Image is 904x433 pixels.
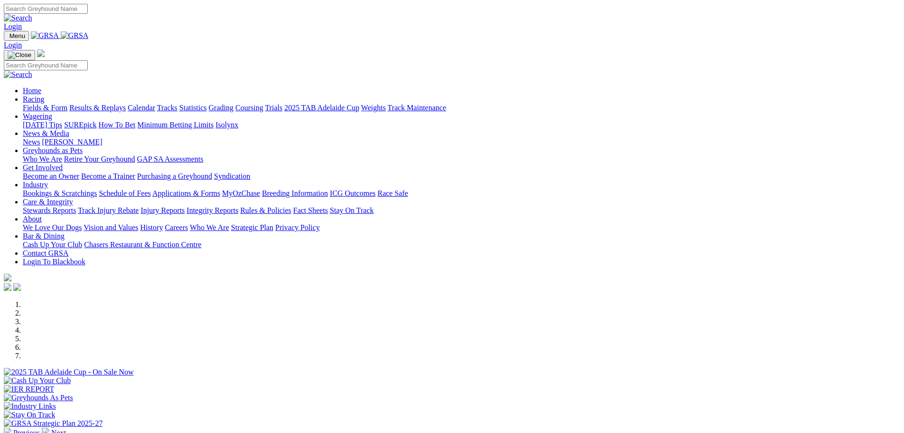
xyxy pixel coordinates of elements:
a: Contact GRSA [23,249,68,257]
a: Who We Are [190,223,229,231]
a: Purchasing a Greyhound [137,172,212,180]
a: We Love Our Dogs [23,223,82,231]
img: Greyhounds As Pets [4,394,73,402]
a: Stewards Reports [23,206,76,214]
a: Industry [23,181,48,189]
a: Stay On Track [330,206,373,214]
span: Menu [9,32,25,39]
img: GRSA [31,31,59,40]
a: Injury Reports [140,206,185,214]
a: MyOzChase [222,189,260,197]
a: Careers [165,223,188,231]
a: Trials [265,104,282,112]
a: Chasers Restaurant & Function Centre [84,241,201,249]
img: Close [8,51,31,59]
a: Track Maintenance [388,104,446,112]
a: Greyhounds as Pets [23,146,83,154]
div: Care & Integrity [23,206,900,215]
div: Bar & Dining [23,241,900,249]
a: Bookings & Scratchings [23,189,97,197]
img: Industry Links [4,402,56,411]
img: logo-grsa-white.png [4,274,11,281]
img: facebook.svg [4,283,11,291]
input: Search [4,4,88,14]
a: Race Safe [377,189,408,197]
a: Privacy Policy [275,223,320,231]
a: Fact Sheets [293,206,328,214]
a: Calendar [128,104,155,112]
img: IER REPORT [4,385,54,394]
a: Care & Integrity [23,198,73,206]
a: SUREpick [64,121,96,129]
a: Wagering [23,112,52,120]
div: Greyhounds as Pets [23,155,900,164]
a: Strategic Plan [231,223,273,231]
a: Integrity Reports [186,206,238,214]
img: Stay On Track [4,411,55,419]
button: Toggle navigation [4,31,29,41]
a: Become a Trainer [81,172,135,180]
img: Cash Up Your Club [4,376,71,385]
img: Search [4,14,32,22]
input: Search [4,60,88,70]
div: About [23,223,900,232]
a: Breeding Information [262,189,328,197]
div: Racing [23,104,900,112]
a: About [23,215,42,223]
img: 2025 TAB Adelaide Cup - On Sale Now [4,368,134,376]
a: Grading [209,104,233,112]
a: Rules & Policies [240,206,291,214]
a: Login [4,22,22,30]
a: Statistics [179,104,207,112]
a: Weights [361,104,386,112]
a: Minimum Betting Limits [137,121,214,129]
div: News & Media [23,138,900,146]
a: Retire Your Greyhound [64,155,135,163]
a: Applications & Forms [152,189,220,197]
a: 2025 TAB Adelaide Cup [284,104,359,112]
a: Bar & Dining [23,232,65,240]
img: twitter.svg [13,283,21,291]
a: ICG Outcomes [330,189,375,197]
a: News & Media [23,129,69,137]
a: Coursing [235,104,263,112]
a: GAP SA Assessments [137,155,204,163]
a: Track Injury Rebate [78,206,139,214]
a: [PERSON_NAME] [42,138,102,146]
button: Toggle navigation [4,50,35,60]
a: Cash Up Your Club [23,241,82,249]
a: Login To Blackbook [23,258,85,266]
div: Industry [23,189,900,198]
a: Results & Replays [69,104,126,112]
a: History [140,223,163,231]
img: Search [4,70,32,79]
div: Get Involved [23,172,900,181]
div: Wagering [23,121,900,129]
a: [DATE] Tips [23,121,62,129]
img: GRSA Strategic Plan 2025-27 [4,419,103,428]
img: GRSA [61,31,89,40]
a: Fields & Form [23,104,67,112]
a: Get Involved [23,164,63,172]
a: How To Bet [99,121,136,129]
a: Home [23,87,41,95]
a: Isolynx [215,121,238,129]
a: Login [4,41,22,49]
img: logo-grsa-white.png [37,49,45,57]
a: Tracks [157,104,177,112]
a: Who We Are [23,155,62,163]
a: Racing [23,95,44,103]
a: Syndication [214,172,250,180]
a: Schedule of Fees [99,189,150,197]
a: News [23,138,40,146]
a: Become an Owner [23,172,79,180]
a: Vision and Values [84,223,138,231]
